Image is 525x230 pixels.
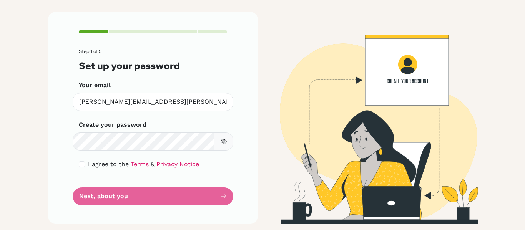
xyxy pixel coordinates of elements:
span: I agree to the [88,161,129,168]
a: Privacy Notice [156,161,199,168]
span: & [151,161,155,168]
input: Insert your email* [73,93,233,111]
a: Terms [131,161,149,168]
span: Step 1 of 5 [79,48,101,54]
label: Create your password [79,120,146,129]
label: Your email [79,81,111,90]
h3: Set up your password [79,60,227,71]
